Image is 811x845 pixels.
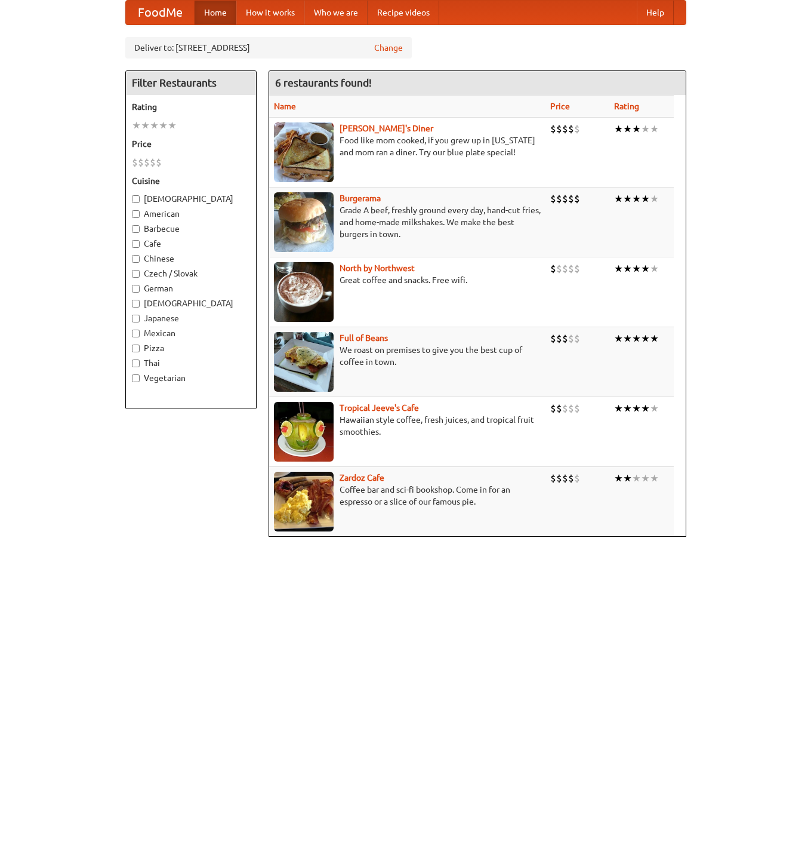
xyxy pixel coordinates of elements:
[132,138,250,150] h5: Price
[132,156,138,169] li: $
[562,262,568,275] li: $
[623,192,632,205] li: ★
[641,192,650,205] li: ★
[340,124,433,133] a: [PERSON_NAME]'s Diner
[641,472,650,485] li: ★
[614,472,623,485] li: ★
[150,119,159,132] li: ★
[150,156,156,169] li: $
[632,332,641,345] li: ★
[132,195,140,203] input: [DEMOGRAPHIC_DATA]
[550,472,556,485] li: $
[274,122,334,182] img: sallys.jpg
[132,101,250,113] h5: Rating
[368,1,439,24] a: Recipe videos
[132,208,250,220] label: American
[374,42,403,54] a: Change
[614,192,623,205] li: ★
[340,473,384,483] a: Zardoz Cafe
[562,402,568,415] li: $
[236,1,304,24] a: How it works
[126,71,256,95] h4: Filter Restaurants
[340,403,419,413] a: Tropical Jeeve's Cafe
[144,156,150,169] li: $
[132,357,250,369] label: Thai
[562,332,568,345] li: $
[556,192,562,205] li: $
[562,192,568,205] li: $
[556,332,562,345] li: $
[274,414,541,438] p: Hawaiian style coffee, fresh juices, and tropical fruit smoothies.
[274,102,296,111] a: Name
[132,210,140,218] input: American
[274,192,334,252] img: burgerama.jpg
[574,472,580,485] li: $
[650,402,659,415] li: ★
[556,472,562,485] li: $
[274,262,334,322] img: north.jpg
[304,1,368,24] a: Who we are
[132,119,141,132] li: ★
[141,119,150,132] li: ★
[556,402,562,415] li: $
[568,472,574,485] li: $
[650,472,659,485] li: ★
[550,102,570,111] a: Price
[650,262,659,275] li: ★
[550,262,556,275] li: $
[623,332,632,345] li: ★
[641,122,650,136] li: ★
[126,1,195,24] a: FoodMe
[550,192,556,205] li: $
[132,327,250,339] label: Mexican
[132,359,140,367] input: Thai
[568,402,574,415] li: $
[568,122,574,136] li: $
[132,268,250,279] label: Czech / Slovak
[556,122,562,136] li: $
[614,122,623,136] li: ★
[132,374,140,382] input: Vegetarian
[132,345,140,352] input: Pizza
[132,285,140,293] input: German
[574,332,580,345] li: $
[641,262,650,275] li: ★
[274,402,334,462] img: jeeves.jpg
[632,402,641,415] li: ★
[562,122,568,136] li: $
[275,77,372,88] ng-pluralize: 6 restaurants found!
[132,342,250,354] label: Pizza
[132,297,250,309] label: [DEMOGRAPHIC_DATA]
[274,472,334,531] img: zardoz.jpg
[195,1,236,24] a: Home
[632,472,641,485] li: ★
[650,192,659,205] li: ★
[340,263,415,273] b: North by Northwest
[132,330,140,337] input: Mexican
[132,225,140,233] input: Barbecue
[132,193,250,205] label: [DEMOGRAPHIC_DATA]
[159,119,168,132] li: ★
[274,274,541,286] p: Great coffee and snacks. Free wifi.
[614,402,623,415] li: ★
[568,332,574,345] li: $
[132,253,250,265] label: Chinese
[550,402,556,415] li: $
[138,156,144,169] li: $
[614,332,623,345] li: ★
[550,332,556,345] li: $
[274,344,541,368] p: We roast on premises to give you the best cup of coffee in town.
[340,193,381,203] a: Burgerama
[562,472,568,485] li: $
[132,312,250,324] label: Japanese
[637,1,674,24] a: Help
[550,122,556,136] li: $
[623,262,632,275] li: ★
[132,240,140,248] input: Cafe
[168,119,177,132] li: ★
[340,333,388,343] a: Full of Beans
